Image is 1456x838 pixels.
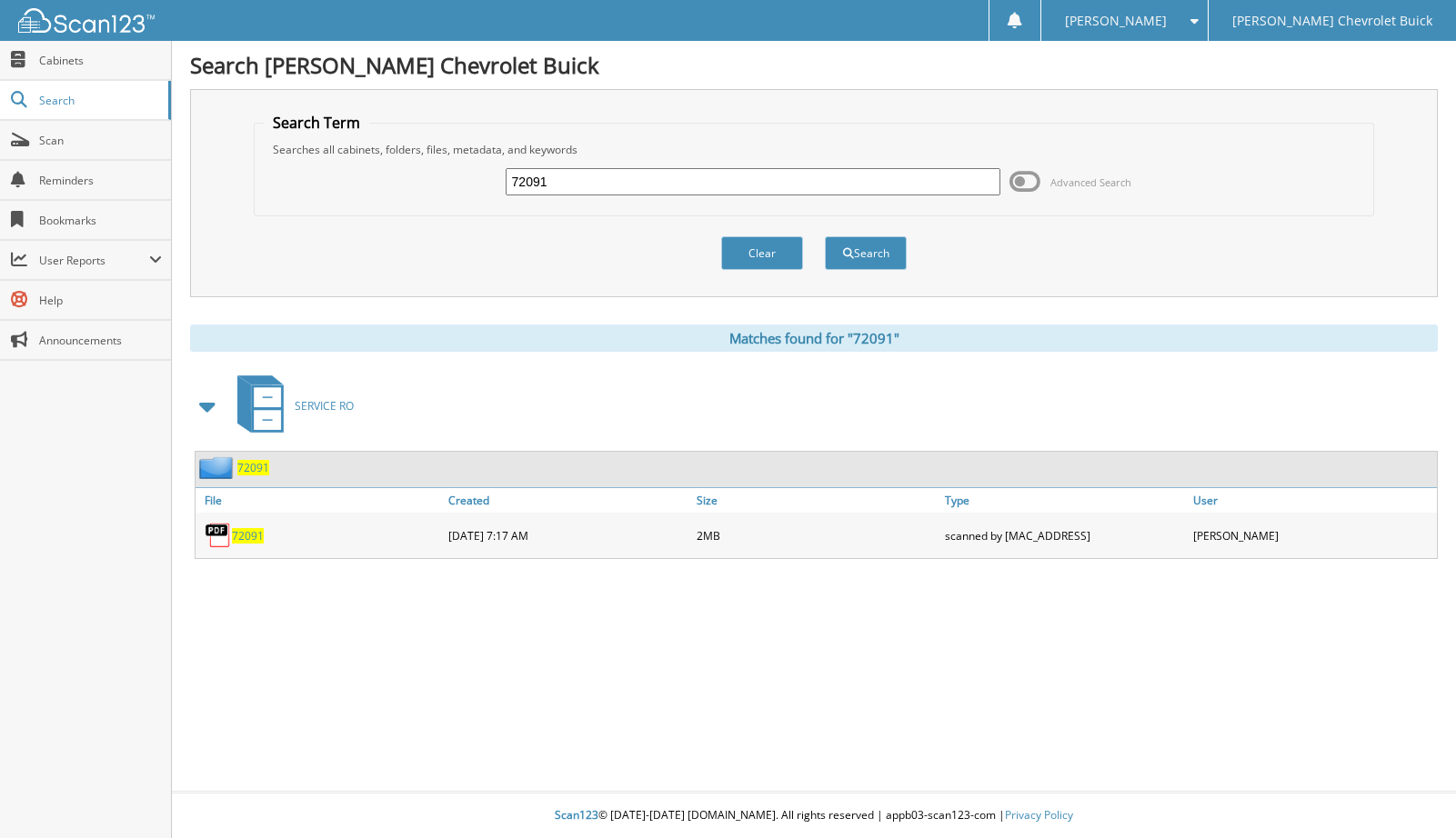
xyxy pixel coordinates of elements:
div: © [DATE]-[DATE] [DOMAIN_NAME]. All rights reserved | appb03-scan123-com | [172,793,1456,838]
legend: Search Term [264,113,369,133]
span: Scan123 [555,807,598,823]
div: [PERSON_NAME] [1189,517,1437,554]
img: scan123-logo-white.svg [18,8,155,33]
span: [PERSON_NAME] Chevrolet Buick [1232,15,1432,26]
button: Search [825,236,907,270]
div: Searches all cabinets, folders, files, metadata, and keywords [264,142,1365,157]
a: Type [940,488,1189,513]
span: Search [39,93,159,108]
span: Reminders [39,173,162,188]
a: File [196,488,444,513]
span: Help [39,293,162,308]
span: Advanced Search [1050,175,1131,189]
button: Clear [721,236,803,270]
span: User Reports [39,253,149,268]
img: PDF.png [205,522,232,549]
span: Scan [39,133,162,148]
span: [PERSON_NAME] [1065,15,1167,26]
span: Announcements [39,333,162,348]
span: Cabinets [39,53,162,68]
a: Size [692,488,940,513]
a: 72091 [237,460,269,475]
a: Privacy Policy [1005,807,1073,823]
div: [DATE] 7:17 AM [444,517,692,554]
span: SERVICE RO [295,398,354,414]
div: Matches found for "72091" [190,324,1438,352]
span: Bookmarks [39,213,162,228]
div: scanned by [MAC_ADDRESS] [940,517,1189,554]
a: 72091 [232,528,264,544]
img: folder2.png [199,456,237,479]
a: SERVICE RO [226,370,354,442]
a: User [1189,488,1437,513]
div: 2MB [692,517,940,554]
h1: Search [PERSON_NAME] Chevrolet Buick [190,50,1438,80]
a: Created [444,488,692,513]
